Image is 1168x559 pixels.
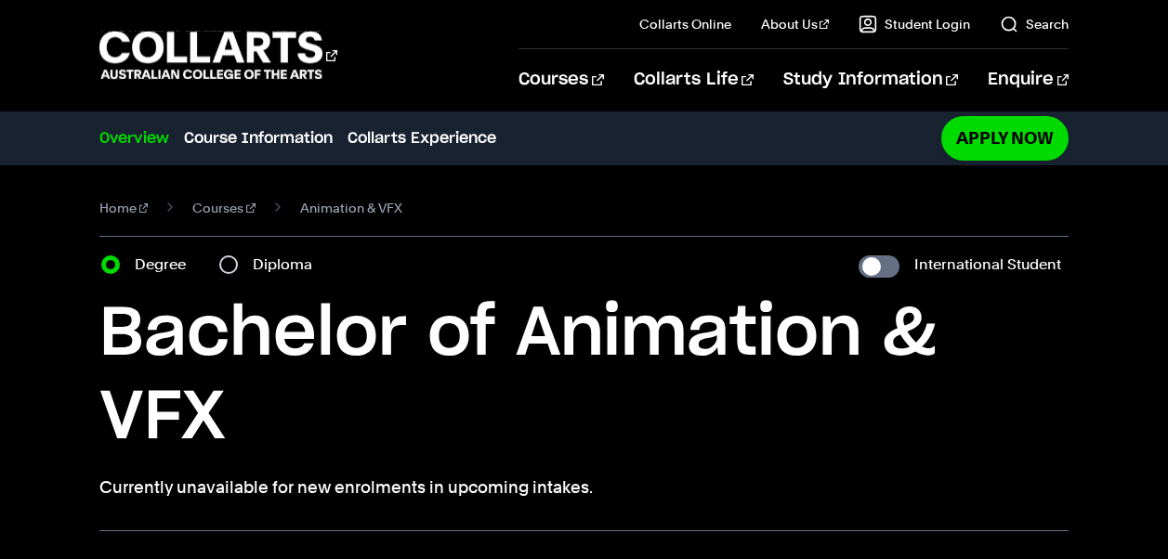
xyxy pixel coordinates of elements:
[135,252,197,278] label: Degree
[639,15,731,33] a: Collarts Online
[99,127,169,149] a: Overview
[99,292,1069,460] h1: Bachelor of Animation & VFX
[914,252,1061,278] label: International Student
[253,252,323,278] label: Diploma
[99,474,1069,500] p: Currently unavailable for new enrolments in upcoming intakes.
[988,49,1069,110] a: Enquire
[783,49,958,110] a: Study Information
[348,127,496,149] a: Collarts Experience
[192,195,256,221] a: Courses
[941,116,1069,160] a: Apply Now
[859,15,970,33] a: Student Login
[518,49,603,110] a: Courses
[1000,15,1069,33] a: Search
[184,127,333,149] a: Course Information
[99,195,149,221] a: Home
[99,29,337,82] div: Go to homepage
[761,15,830,33] a: About Us
[300,195,402,221] span: Animation & VFX
[634,49,754,110] a: Collarts Life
